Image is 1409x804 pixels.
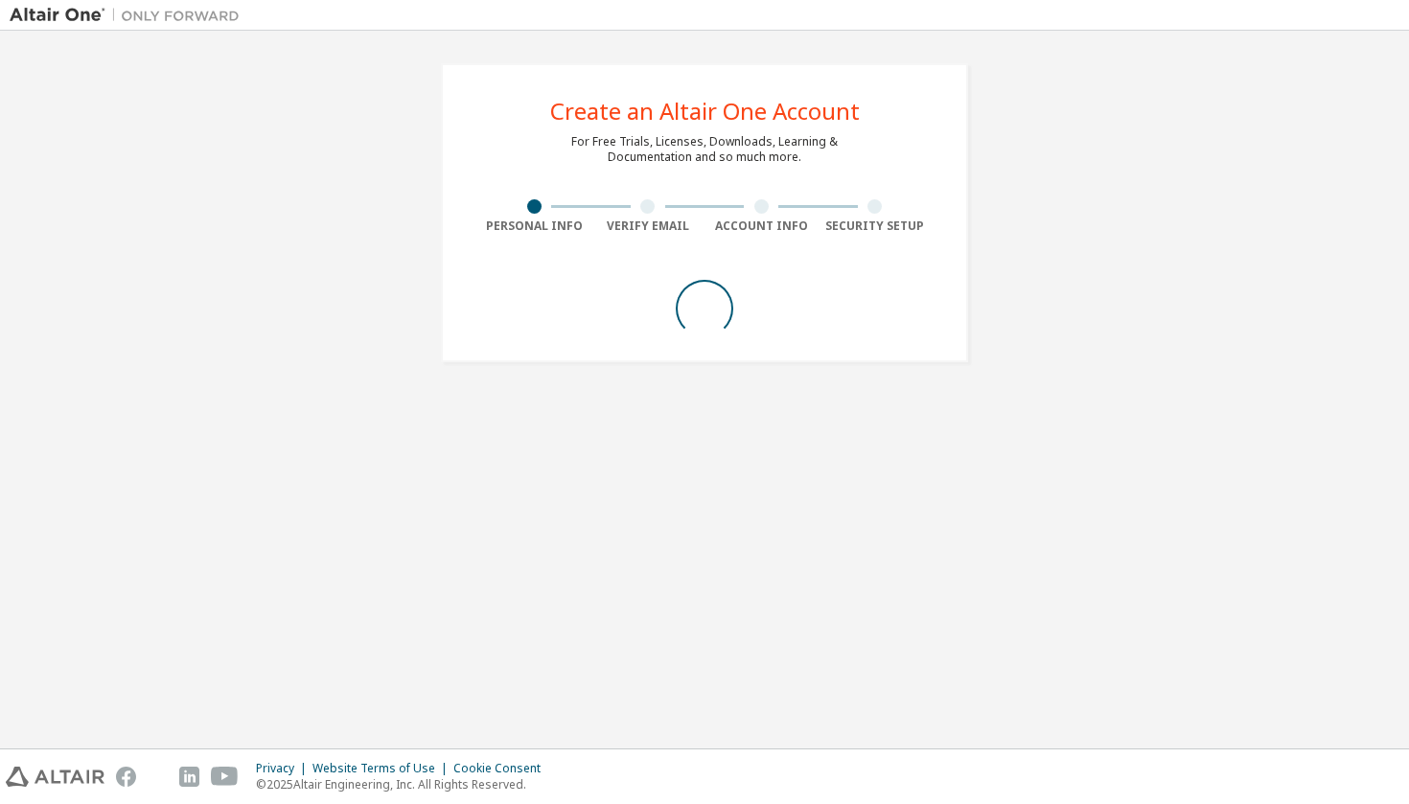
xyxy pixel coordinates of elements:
div: Personal Info [477,218,591,234]
img: facebook.svg [116,767,136,787]
div: Website Terms of Use [312,761,453,776]
div: Create an Altair One Account [550,100,860,123]
div: Account Info [704,218,819,234]
img: youtube.svg [211,767,239,787]
div: Security Setup [819,218,933,234]
img: Altair One [10,6,249,25]
img: altair_logo.svg [6,767,104,787]
div: Privacy [256,761,312,776]
img: linkedin.svg [179,767,199,787]
p: © 2025 Altair Engineering, Inc. All Rights Reserved. [256,776,552,793]
div: For Free Trials, Licenses, Downloads, Learning & Documentation and so much more. [571,134,838,165]
div: Verify Email [591,218,705,234]
div: Cookie Consent [453,761,552,776]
